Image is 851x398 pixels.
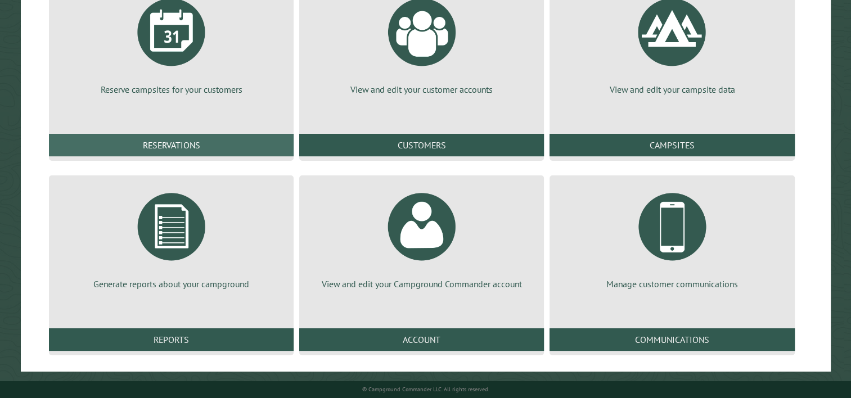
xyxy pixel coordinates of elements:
[563,83,781,96] p: View and edit your campsite data
[362,386,489,393] small: © Campground Commander LLC. All rights reserved.
[299,328,544,351] a: Account
[62,184,280,290] a: Generate reports about your campground
[49,328,294,351] a: Reports
[49,134,294,156] a: Reservations
[313,184,530,290] a: View and edit your Campground Commander account
[550,134,794,156] a: Campsites
[550,328,794,351] a: Communications
[62,278,280,290] p: Generate reports about your campground
[563,278,781,290] p: Manage customer communications
[313,83,530,96] p: View and edit your customer accounts
[563,184,781,290] a: Manage customer communications
[62,83,280,96] p: Reserve campsites for your customers
[299,134,544,156] a: Customers
[313,278,530,290] p: View and edit your Campground Commander account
